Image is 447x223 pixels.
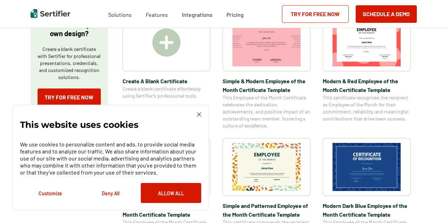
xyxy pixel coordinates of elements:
span: This Employee of the Month Certificate celebrates the dedication, achievements, and positive impa... [223,94,310,129]
img: Simple and Patterned Employee of the Month Certificate Template [232,143,301,191]
img: Simple & Modern Employee of the Month Certificate Template [232,18,301,66]
button: Allow All [141,183,201,203]
a: Try for Free Now [38,88,101,106]
span: Simple and Patterned Employee of the Month Certificate Template [223,201,310,219]
a: Try for Free Now [282,5,349,23]
span: Create A Blank Certificate [123,77,210,85]
span: This certificate recognizes the recipient as Employee of the Month for their commitment, reliabil... [323,94,410,122]
span: Modern & Red Employee of the Month Certificate Template [323,77,410,94]
p: We use cookies to personalize content and ads, to provide social media features and to analyze ou... [20,141,201,176]
button: Schedule a Demo [356,5,417,23]
img: Sertifier | Digital Credentialing Platform [31,9,70,18]
button: Customize [20,183,80,203]
span: Modern Dark Blue Employee of the Month Certificate Template [323,201,410,219]
a: Pricing [226,9,244,18]
p: Create a blank certificate with Sertifier for professional presentations, credentials, and custom... [38,46,101,81]
p: Want to create your own design? [38,20,101,38]
span: Features [146,9,168,18]
img: Modern & Red Employee of the Month Certificate Template [333,18,401,66]
p: This website uses cookies [20,121,138,128]
a: Modern & Red Employee of the Month Certificate TemplateModern & Red Employee of the Month Certifi... [323,13,410,129]
img: Modern Dark Blue Employee of the Month Certificate Template [333,143,401,191]
span: Create a blank certificate effortlessly using Sertifier’s professional tools. [123,85,210,99]
a: Simple & Modern Employee of the Month Certificate TemplateSimple & Modern Employee of the Month C... [223,13,310,129]
img: Cookie Popup Close [197,112,201,117]
span: Pricing [226,11,244,18]
img: Create A Blank Certificate [152,28,180,57]
span: Solutions [108,9,132,18]
span: Simple & Modern Employee of the Month Certificate Template [223,77,310,94]
a: Integrations [182,9,212,18]
span: Integrations [182,11,212,18]
button: Deny All [80,183,141,203]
